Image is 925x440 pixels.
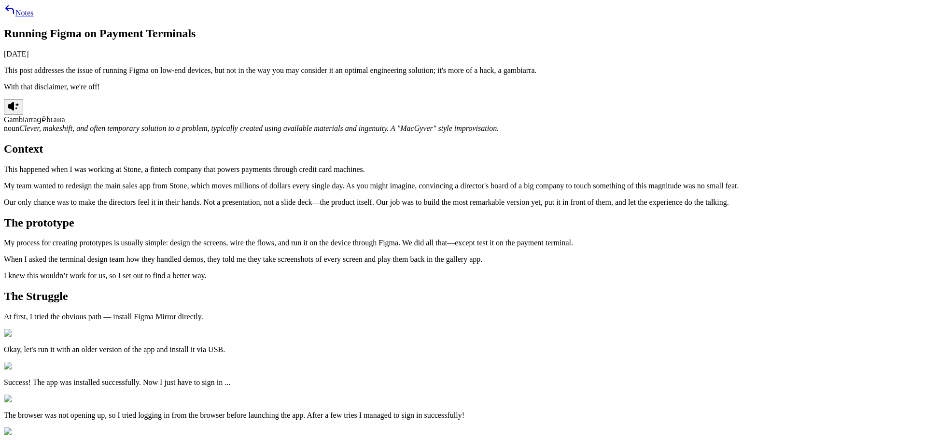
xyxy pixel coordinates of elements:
h2: The Struggle [4,290,921,303]
p: Okay, let's run it with an older version of the app and install it via USB. [4,345,921,354]
p: Success! The app was installed successfully. Now I just have to sign in ... [4,378,921,387]
p: When I asked the terminal design team how they handled demos, they told me they take screenshots ... [4,255,921,264]
time: [DATE] [4,50,29,58]
p: Our only chance was to make the directors feel it in their hands. Not a presentation, not a slide... [4,198,921,207]
p: My team wanted to redesign the main sales app from Stone, which moves millions of dollars every s... [4,182,921,190]
p: At first, I tried the obvious path — install Figma Mirror directly. [4,312,921,321]
p: My process for creating prototypes is usually simple: design the screens, wire the flows, and run... [4,239,921,247]
em: Clever, makeshift, and often temporary solution to a problem, typically created using available m... [19,124,499,132]
span: noun [4,124,19,132]
img: Image [4,329,31,338]
h2: The prototype [4,216,921,229]
p: The browser was not opening up, so I tried logging in from the browser before launching the app. ... [4,411,921,420]
h2: Context [4,142,921,156]
a: Notes [4,9,33,17]
img: Image [4,427,31,436]
p: This happened when I was working at Stone, a fintech company that powers payments through credit ... [4,165,921,174]
h1: Running Figma on Payment Terminals [4,27,921,40]
span: ɡɐ̃bɪaʁa [37,115,65,124]
img: Image [4,395,31,403]
p: This post addresses the issue of running Figma on low-end devices, but not in the way you may con... [4,66,921,75]
span: Gambiarra [4,115,37,124]
p: With that disclaimer, we're off! [4,83,921,91]
p: I knew this wouldn’t work for us, so I set out to find a better way. [4,271,921,280]
img: Image [4,362,31,370]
